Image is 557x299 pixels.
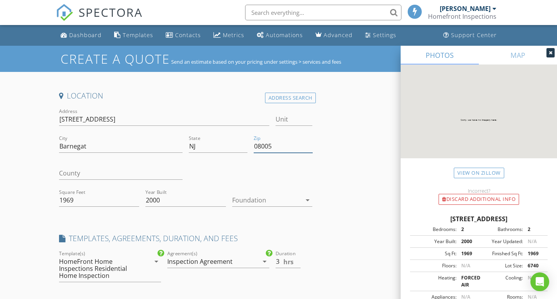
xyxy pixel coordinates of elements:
[457,238,479,245] div: 2000
[401,46,479,64] a: PHOTOS
[412,274,457,288] div: Heating:
[454,168,504,178] a: View on Zillow
[479,238,523,245] div: Year Updated:
[457,250,479,257] div: 1969
[266,31,303,39] div: Automations
[56,4,73,21] img: The Best Home Inspection Software - Spectora
[412,262,457,269] div: Floors:
[412,250,457,257] div: Sq Ft:
[523,226,545,233] div: 2
[57,28,105,43] a: Dashboard
[69,31,102,39] div: Dashboard
[461,262,470,269] span: N/A
[479,274,523,288] div: Cooling:
[175,31,201,39] div: Contacts
[440,28,500,43] a: Support Center
[528,274,537,281] span: N/A
[223,31,244,39] div: Metrics
[61,50,170,67] h1: Create a Quote
[167,258,233,265] div: Inspection Agreement
[428,13,496,20] div: Homefront Inspections
[528,238,537,245] span: N/A
[254,28,306,43] a: Automations (Basic)
[171,58,341,65] span: Send an estimate based on your pricing under settings > services and fees
[479,226,523,233] div: Bathrooms:
[260,257,269,266] i: arrow_drop_down
[412,226,457,233] div: Bedrooms:
[283,259,294,265] span: hrs
[412,238,457,245] div: Year Built:
[59,258,141,279] div: HomeFront Home Inspections Residential Home Inspection
[479,262,523,269] div: Lot Size:
[265,93,316,103] div: Address Search
[362,28,399,43] a: Settings
[210,28,247,43] a: Metrics
[373,31,396,39] div: Settings
[451,31,497,39] div: Support Center
[439,194,519,205] div: Discard Additional info
[303,195,312,205] i: arrow_drop_down
[479,250,523,257] div: Finished Sq Ft:
[79,4,143,20] span: SPECTORA
[245,5,401,20] input: Search everything...
[523,250,545,257] div: 1969
[530,272,549,291] div: Open Intercom Messenger
[56,11,143,27] a: SPECTORA
[440,5,491,13] div: [PERSON_NAME]
[401,64,557,177] img: streetview
[276,255,301,268] input: Duration
[163,28,204,43] a: Contacts
[59,233,313,243] h4: TEMPLATES, AGREEMENTS, DURATION, AND FEES
[523,262,545,269] div: 6740
[59,91,313,101] h4: Location
[479,46,557,64] a: MAP
[152,257,161,266] i: arrow_drop_down
[324,31,353,39] div: Advanced
[401,188,557,194] div: Incorrect?
[457,274,479,288] div: FORCED AIR
[111,28,156,43] a: Templates
[312,28,356,43] a: Advanced
[123,31,153,39] div: Templates
[410,214,548,224] div: [STREET_ADDRESS]
[457,226,479,233] div: 2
